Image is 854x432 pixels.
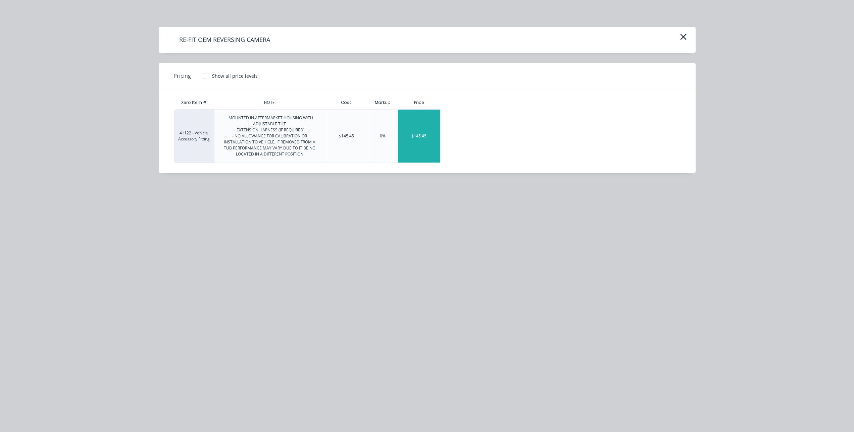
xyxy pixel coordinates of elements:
[368,96,398,109] div: Markup
[325,96,368,109] div: Cost
[212,72,258,79] div: Show all price levels
[173,72,191,80] span: Pricing
[380,133,386,139] div: 0%
[398,96,441,109] div: Price
[259,94,280,111] div: NOTE
[339,133,354,139] div: $145.45
[398,110,440,163] div: $145.45
[174,109,214,163] div: 41122 - Vehicle Accessory Fitting
[174,96,214,109] div: Xero Item #
[220,115,319,157] div: - MOUNTED IN AFTERMARKET HOUSING WITH ADJUSTABLE TILT - EXTENSION HARNESS (IF REQUIRED) - NO ALLO...
[169,34,280,46] h4: RE-FIT OEM REVERSING CAMERA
